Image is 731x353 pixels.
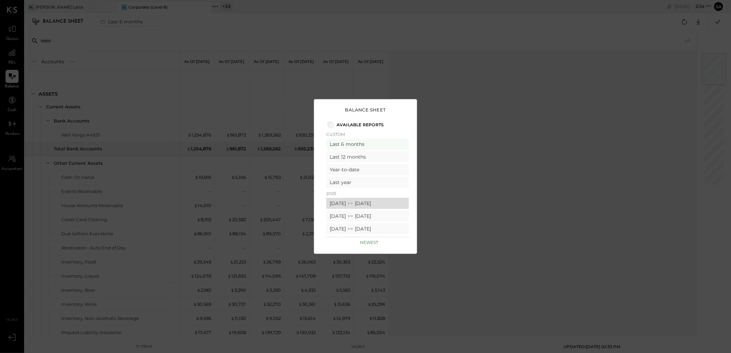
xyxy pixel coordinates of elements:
[337,122,384,127] p: Available Reports
[326,198,409,209] div: [DATE] [DATE]
[326,236,409,247] div: [DATE] [DATE]
[326,177,409,188] div: Last year
[326,191,409,196] p: 2025
[326,211,409,222] div: [DATE] [DATE]
[326,151,409,162] div: Last 12 months
[326,132,409,137] p: Custom
[326,223,409,234] div: [DATE] [DATE]
[360,240,379,245] p: Newest
[326,139,409,150] div: Last 6 months
[326,164,409,175] div: Year-to-date
[345,107,386,113] h3: Balance Sheet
